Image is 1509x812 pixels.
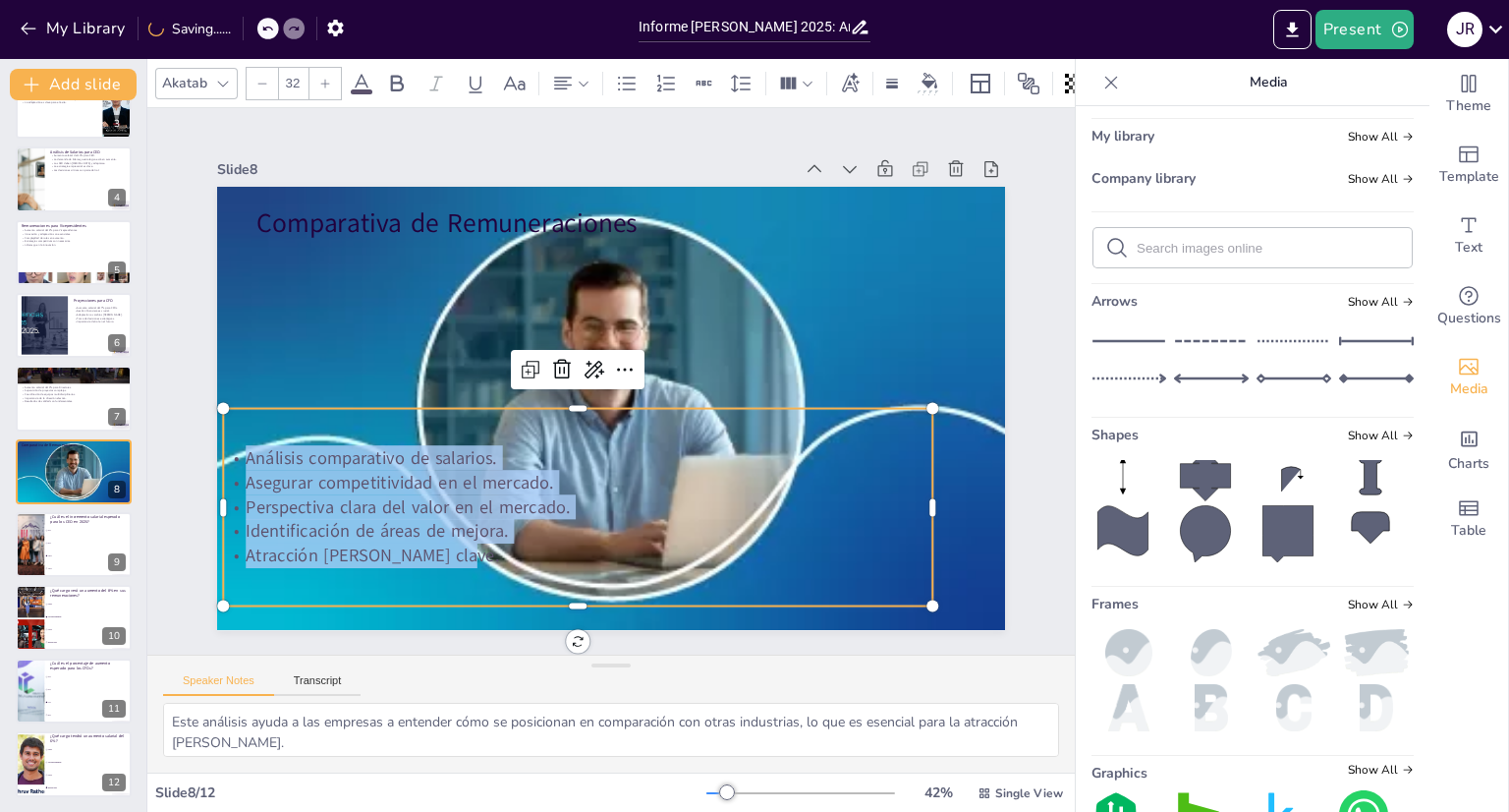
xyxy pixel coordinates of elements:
span: CEO [48,749,131,751]
p: Estrategias competitivas son necesarias. [22,239,126,243]
span: Directores [48,641,131,643]
p: Gestión financiera es crucial. [74,310,126,314]
button: Present [1315,10,1414,49]
div: 5 [108,261,126,279]
p: Expectativas para Directores [22,369,126,375]
span: 6% [48,688,131,690]
span: Arrows [1091,292,1138,311]
p: Aumento salarial del 6% para Directores. [22,386,126,390]
div: 11 [102,700,126,718]
button: Speaker Notes [163,674,274,696]
div: 12 [16,731,132,796]
img: c.png [1257,684,1331,731]
span: CFO [48,774,131,776]
p: ¿Cuál es el incremento salarial esperado para los CEO en 2025? [50,514,126,525]
div: Slide 8 / 12 [155,783,706,802]
div: 6 [108,334,126,352]
div: 9 [108,553,126,571]
span: Theme [1446,95,1491,117]
textarea: Este análisis ayuda a las empresas a entender cómo se posicionan en comparación con otras industr... [163,703,1059,757]
div: J R [1447,12,1482,47]
span: Charts [1448,453,1489,475]
p: Toma de decisiones estratégicas. [74,317,126,320]
div: Add text boxes [1429,201,1508,271]
p: Remuneraciones para Vicepresidentes [22,222,126,228]
p: Importancia del rol en el futuro. [74,320,126,324]
span: Show all [1348,295,1414,309]
span: CEO [48,603,131,605]
div: Slide 8 [217,160,793,179]
button: Transcript [274,674,362,696]
span: Vicepresidentes [48,615,131,617]
p: Análisis comparativo de salarios. [223,446,932,471]
span: Questions [1437,308,1501,329]
div: Add a table [1429,484,1508,554]
div: 9 [16,512,132,577]
button: J R [1447,10,1482,49]
div: Layout [965,68,996,99]
div: 11 [16,659,132,724]
div: Border settings [881,68,903,99]
img: oval.png [1174,629,1249,676]
div: Change the overall theme [1429,59,1508,130]
p: Innovación y adaptación son esenciales. [22,232,126,236]
span: 5% [48,675,131,677]
p: Resultados de calidad son fundamentales. [22,400,126,404]
p: Adaptación a cambios [PERSON_NAME]. [74,313,126,317]
div: 12 [102,774,126,791]
button: Export to PowerPoint [1273,10,1312,49]
img: a.png [1091,684,1166,731]
div: Add charts and graphs [1429,413,1508,484]
img: d.png [1339,684,1414,731]
p: Perspectiva clara del valor en el mercado. [223,495,932,520]
p: Asegurar competitividad en el mercado. [223,471,932,495]
p: Atracción [PERSON_NAME] clave. [223,544,932,568]
span: 7% [48,701,131,703]
p: Comparativa de Remuneraciones [22,441,126,447]
span: Show all [1348,130,1414,144]
span: Graphics [1091,764,1147,783]
span: Frames [1091,595,1139,613]
div: Get real-time input from your audience [1429,271,1508,342]
div: Add ready made slides [1429,130,1508,201]
div: 7 [108,408,126,426]
p: Aumento salarial del 8% para Vicepresidentes. [22,228,126,232]
p: Comparativa de Remuneraciones [256,205,966,242]
span: 5% [48,530,131,532]
p: Liderazgo en la innovación. [22,243,126,247]
div: 8 [16,439,132,504]
p: Identificación de áreas de mejora. [223,520,932,545]
div: 42 % [915,783,962,802]
p: Análisis de Salarios para CEO [50,149,126,155]
p: Supervisión de proyectos complejos. [22,389,126,393]
div: 3 [108,115,126,133]
span: 10% [48,554,131,556]
img: ball.png [1091,629,1166,676]
p: Aumento salarial del 7% para CFOs. [74,306,126,310]
p: La demanda de liderazgo estratégico está en aumento. [50,158,126,162]
div: Add images, graphics, shapes or video [1429,342,1508,413]
p: Importancia de la dirección efectiva. [22,397,126,401]
span: Shapes [1091,426,1139,444]
span: Media [1450,378,1488,400]
div: 4 [108,189,126,206]
p: Coordinación de equipos multidisciplinarios. [22,393,126,397]
p: ¿Cuál es el porcentaje de aumento esperado para los CFOs? [50,661,126,671]
button: My Library [15,13,134,44]
span: Show all [1348,429,1414,442]
div: 7 [16,366,132,431]
div: 3 [16,74,132,139]
div: 10 [16,585,132,650]
div: Saving...... [148,20,231,38]
span: 8% [48,542,131,544]
span: 12% [48,567,131,569]
span: Table [1451,520,1486,542]
span: Show all [1348,598,1414,611]
p: Proyecciones para CFO [74,298,126,304]
span: Vicepresidentes [48,762,131,764]
img: paint2.png [1257,629,1331,676]
p: Complejidad de roles en aumento. [22,236,126,240]
p: Las decisiones críticas son parte del rol. [50,169,126,173]
span: Show all [1348,172,1414,186]
p: Aumento salarial del 10% para CEO. [50,154,126,158]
